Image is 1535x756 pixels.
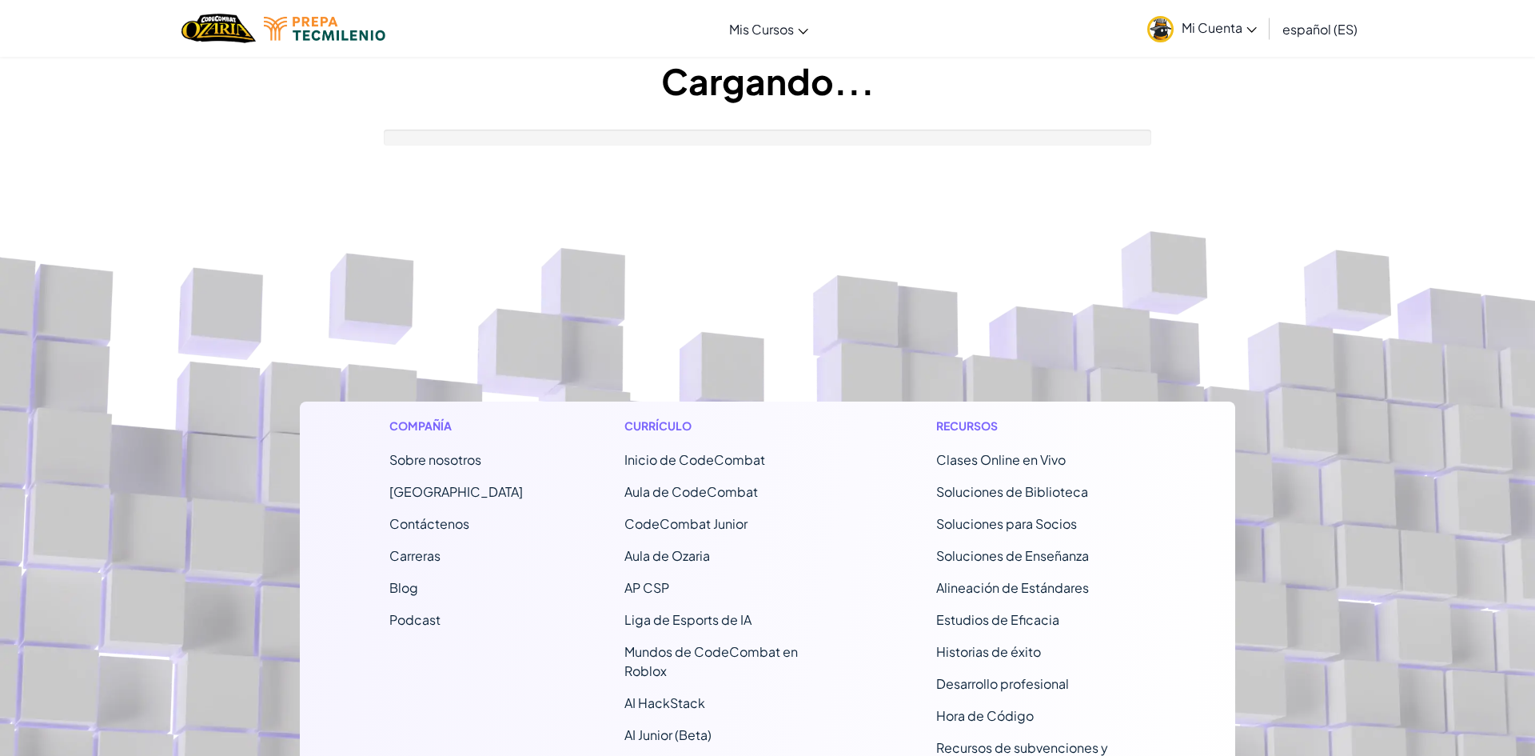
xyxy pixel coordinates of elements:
[389,483,523,500] a: [GEOGRAPHIC_DATA]
[624,483,758,500] a: Aula de CodeCombat
[264,17,385,41] img: Tecmilenio logo
[936,707,1034,724] a: Hora de Código
[1182,19,1257,36] span: Mi Cuenta
[389,451,481,468] a: Sobre nosotros
[1274,7,1366,50] a: español (ES)
[624,547,710,564] a: Aula de Ozaria
[624,643,798,679] a: Mundos de CodeCombat en Roblox
[624,694,705,711] a: AI HackStack
[936,675,1069,692] a: Desarrollo profesional
[624,418,835,434] h1: Currículo
[936,643,1041,660] a: Historias de éxito
[1139,3,1265,54] a: Mi Cuenta
[624,515,748,532] a: CodeCombat Junior
[1147,16,1174,42] img: avatar
[624,611,752,628] a: Liga de Esports de IA
[936,611,1059,628] a: Estudios de Eficacia
[389,611,441,628] a: Podcast
[936,579,1089,596] a: Alineación de Estándares
[729,21,794,38] span: Mis Cursos
[624,726,712,743] a: AI Junior (Beta)
[936,483,1088,500] a: Soluciones de Biblioteca
[624,451,765,468] span: Inicio de CodeCombat
[389,547,441,564] a: Carreras
[624,579,669,596] a: AP CSP
[389,418,523,434] h1: Compañía
[1282,21,1358,38] span: español (ES)
[936,418,1146,434] h1: Recursos
[936,547,1089,564] a: Soluciones de Enseñanza
[936,451,1066,468] a: Clases Online en Vivo
[936,515,1077,532] a: Soluciones para Socios
[389,579,418,596] a: Blog
[181,12,256,45] a: Ozaria by CodeCombat logo
[721,7,816,50] a: Mis Cursos
[389,515,469,532] span: Contáctenos
[181,12,256,45] img: Home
